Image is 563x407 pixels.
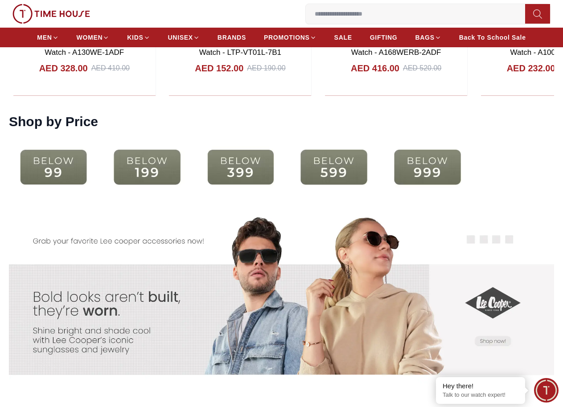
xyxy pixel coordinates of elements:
h4: AED 416.00 [351,62,399,74]
span: BAGS [415,33,434,42]
span: Back To School Sale [459,33,526,42]
p: Talk to our watch expert! [443,391,518,399]
h4: AED 328.00 [39,62,88,74]
img: ... [383,139,472,196]
span: UNISEX [168,33,193,42]
a: BRANDS [218,29,246,45]
a: BAGS [415,29,441,45]
img: Banner Image [145,205,282,395]
a: MEN [37,29,58,45]
span: WOMEN [77,33,103,42]
div: Hey there! [443,382,518,391]
a: UNISEX [168,29,200,45]
span: PROMOTIONS [264,33,310,42]
div: AED 520.00 [403,63,441,74]
img: ... [9,139,98,196]
a: PROMOTIONS [264,29,316,45]
img: Banner Image [9,205,145,395]
span: SALE [334,33,352,42]
img: ... [103,139,192,196]
span: MEN [37,33,52,42]
img: Banner Image [418,205,554,395]
a: WOMEN [77,29,110,45]
div: AED 190.00 [247,63,285,74]
a: KIDS [127,29,150,45]
div: Chat Widget [534,378,559,403]
span: BRANDS [218,33,246,42]
span: KIDS [127,33,143,42]
h4: AED 232.00 [507,62,555,74]
div: AED 410.00 [91,63,130,74]
a: GIFTING [370,29,398,45]
img: ... [196,139,285,196]
a: Back To School Sale [459,29,526,45]
a: SALE [334,29,352,45]
img: Banner Image [282,205,418,395]
h2: Shop by Price [9,114,98,130]
img: ... [12,4,90,24]
span: GIFTING [370,33,398,42]
img: ... [289,139,378,196]
h4: AED 152.00 [195,62,243,74]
